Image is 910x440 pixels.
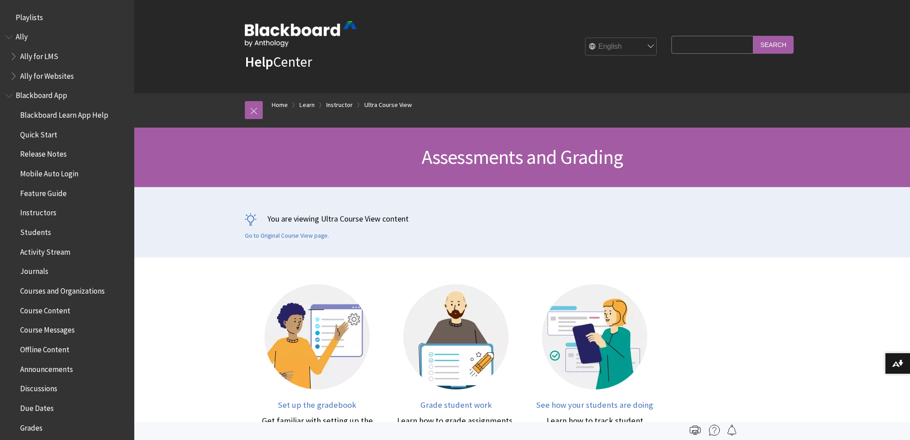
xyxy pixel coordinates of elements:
[257,414,378,440] div: Get familiar with setting up the gradebook
[726,425,737,436] img: Follow this page
[20,166,78,178] span: Mobile Auto Login
[245,232,329,240] a: Go to Original Course View page.
[709,425,720,436] img: More help
[753,36,794,53] input: Search
[245,213,800,224] p: You are viewing Ultra Course View content
[257,284,378,440] a: Illustration of a person in front of a screen with a settings icon on it. Set up the gradebook Ge...
[20,68,74,81] span: Ally for Websites
[403,284,508,389] img: Illustration of a person behind a screen with a pencil icon on it.
[534,414,655,440] div: Learn how to track student progress and performance
[20,401,54,413] span: Due Dates
[16,88,67,100] span: Blackboard App
[542,284,647,389] img: Illustration of a person holding a mobile device with report screens displayed behind them.
[16,10,43,22] span: Playlists
[420,400,492,410] span: Grade student work
[20,283,105,295] span: Courses and Organizations
[20,244,70,256] span: Activity Stream
[396,414,517,440] div: Learn how to grade assignments, tests, attendance, and so on
[245,53,312,71] a: HelpCenter
[422,145,623,169] span: Assessments and Grading
[20,381,57,393] span: Discussions
[20,264,48,276] span: Journals
[265,284,370,389] img: Illustration of a person in front of a screen with a settings icon on it.
[299,99,315,111] a: Learn
[396,284,517,440] a: Illustration of a person behind a screen with a pencil icon on it. Grade student work Learn how t...
[585,38,657,56] select: Site Language Selector
[16,30,28,42] span: Ally
[20,107,108,120] span: Blackboard Learn App Help
[278,400,356,410] span: Set up the gradebook
[20,420,43,432] span: Grades
[20,186,67,198] span: Feature Guide
[690,425,701,436] img: Print
[5,30,129,84] nav: Book outline for Anthology Ally Help
[20,127,57,139] span: Quick Start
[536,400,653,410] span: See how your students are doing
[20,323,75,335] span: Course Messages
[20,303,70,315] span: Course Content
[5,10,129,25] nav: Book outline for Playlists
[272,99,288,111] a: Home
[20,342,69,354] span: Offline Content
[245,53,273,71] strong: Help
[20,225,51,237] span: Students
[326,99,353,111] a: Instructor
[20,147,67,159] span: Release Notes
[534,284,655,440] a: Illustration of a person holding a mobile device with report screens displayed behind them. See h...
[20,205,56,218] span: Instructors
[20,49,58,61] span: Ally for LMS
[245,21,357,47] img: Blackboard by Anthology
[364,99,412,111] a: Ultra Course View
[20,362,73,374] span: Announcements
